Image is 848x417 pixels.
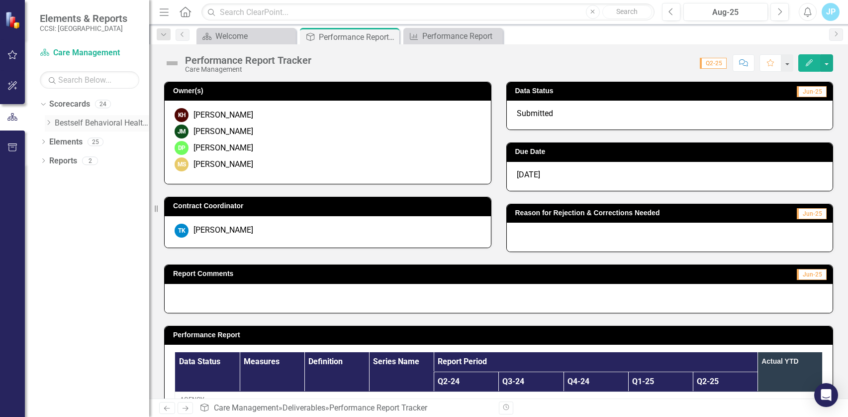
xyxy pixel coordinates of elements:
[797,208,827,219] span: Jun-25
[193,225,253,236] div: [PERSON_NAME]
[515,87,688,95] h3: Data Status
[49,99,90,110] a: Scorecards
[517,109,553,118] span: Submitted
[40,47,139,59] a: Care Management
[175,125,188,139] div: JM
[49,155,77,167] a: Reports
[515,148,828,155] h3: Due Date
[797,269,827,280] span: Jun-25
[173,87,486,95] h3: Owner(s)
[616,7,638,15] span: Search
[175,157,188,171] div: MS
[683,3,768,21] button: Aug-25
[199,30,293,42] a: Welcome
[175,224,188,238] div: TK
[797,86,827,97] span: Jun-25
[687,6,765,18] div: Aug-25
[173,202,486,210] h3: Contract Coordinator
[193,142,253,154] div: [PERSON_NAME]
[515,209,773,217] h3: Reason for Rejection & Corrections Needed
[319,31,397,43] div: Performance Report Tracker
[185,55,311,66] div: Performance Report Tracker
[173,270,606,278] h3: Report Comments
[193,126,253,138] div: [PERSON_NAME]
[180,395,817,404] div: Agency
[40,24,127,32] small: CCSI: [GEOGRAPHIC_DATA]
[49,137,83,148] a: Elements
[201,3,654,21] input: Search ClearPoint...
[602,5,652,19] button: Search
[175,141,188,155] div: DP
[88,138,103,146] div: 25
[40,71,139,89] input: Search Below...
[329,403,427,413] div: Performance Report Tracker
[175,108,188,122] div: KH
[173,331,828,339] h3: Performance Report
[185,66,311,73] div: Care Management
[214,403,279,413] a: Care Management
[283,403,325,413] a: Deliverables
[55,118,149,129] a: Bestself Behavioral Health, Inc.
[164,55,180,71] img: Not Defined
[199,403,491,414] div: » »
[700,58,727,69] span: Q2-25
[193,110,253,121] div: [PERSON_NAME]
[193,159,253,170] div: [PERSON_NAME]
[95,100,111,109] div: 24
[82,156,98,165] div: 2
[406,30,500,42] a: Performance Report
[422,30,500,42] div: Performance Report
[822,3,840,21] button: JP
[517,170,540,179] span: [DATE]
[40,12,127,24] span: Elements & Reports
[5,11,22,29] img: ClearPoint Strategy
[215,30,293,42] div: Welcome
[814,383,838,407] div: Open Intercom Messenger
